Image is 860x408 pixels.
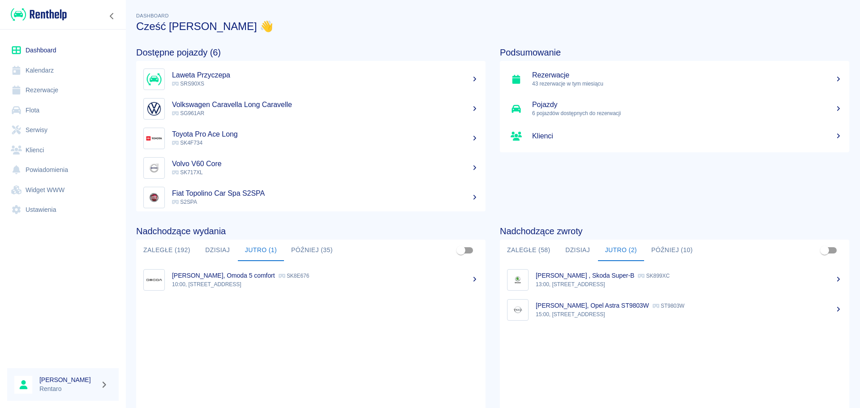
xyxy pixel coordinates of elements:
img: Image [146,71,163,88]
a: Ustawienia [7,200,119,220]
a: Klienci [500,124,849,149]
button: Zaległe (58) [500,240,558,261]
p: 13:00, [STREET_ADDRESS] [536,280,842,288]
p: 43 rezerwacje w tym miesiącu [532,80,842,88]
p: ST9803W [653,303,684,309]
h4: Dostępne pojazdy (6) [136,47,486,58]
button: Zaległe (192) [136,240,198,261]
h4: Podsumowanie [500,47,849,58]
p: 6 pojazdów dostępnych do rezerwacji [532,109,842,117]
span: Pokaż przypisane tylko do mnie [452,242,469,259]
span: SK717XL [172,169,203,176]
h5: Volkswagen Caravella Long Caravelle [172,100,478,109]
a: Renthelp logo [7,7,67,22]
a: Pojazdy6 pojazdów dostępnych do rezerwacji [500,94,849,124]
img: Image [509,271,526,288]
h5: Fiat Topolino Car Spa S2SPA [172,189,478,198]
img: Image [146,130,163,147]
a: Powiadomienia [7,160,119,180]
h5: Toyota Pro Ace Long [172,130,478,139]
button: Dzisiaj [558,240,598,261]
h4: Nadchodzące zwroty [500,226,849,236]
a: Kalendarz [7,60,119,81]
a: Serwisy [7,120,119,140]
h5: Klienci [532,132,842,141]
button: Później (10) [644,240,700,261]
h5: Pojazdy [532,100,842,109]
a: ImageVolvo V60 Core SK717XL [136,153,486,183]
span: SK4F734 [172,140,202,146]
span: Pokaż przypisane tylko do mnie [816,242,833,259]
p: 10:00, [STREET_ADDRESS] [172,280,478,288]
span: Dashboard [136,13,169,18]
a: ImageFiat Topolino Car Spa S2SPA S2SPA [136,183,486,212]
img: Image [509,301,526,318]
p: 15:00, [STREET_ADDRESS] [536,310,842,318]
button: Jutro (1) [238,240,284,261]
p: Rentaro [39,384,97,394]
a: Image[PERSON_NAME] , Skoda Super-B SK899XC13:00, [STREET_ADDRESS] [500,265,849,295]
h4: Nadchodzące wydania [136,226,486,236]
h5: Volvo V60 Core [172,159,478,168]
a: Image[PERSON_NAME], Omoda 5 comfort SK8E67610:00, [STREET_ADDRESS] [136,265,486,295]
a: Klienci [7,140,119,160]
span: S2SPA [172,199,197,205]
p: [PERSON_NAME] , Skoda Super-B [536,272,634,279]
a: Rezerwacje [7,80,119,100]
button: Jutro (2) [598,240,644,261]
span: SRS90XS [172,81,204,87]
span: SG961AR [172,110,204,116]
a: Flota [7,100,119,120]
img: Image [146,271,163,288]
a: ImageToyota Pro Ace Long SK4F734 [136,124,486,153]
h5: Laweta Przyczepa [172,71,478,80]
h5: Rezerwacje [532,71,842,80]
a: Rezerwacje43 rezerwacje w tym miesiącu [500,64,849,94]
a: Dashboard [7,40,119,60]
button: Zwiń nawigację [105,10,119,22]
p: [PERSON_NAME], Opel Astra ST9803W [536,302,649,309]
a: Widget WWW [7,180,119,200]
p: SK8E676 [279,273,310,279]
img: Image [146,100,163,117]
img: Image [146,159,163,176]
img: Image [146,189,163,206]
h3: Cześć [PERSON_NAME] 👋 [136,20,849,33]
img: Renthelp logo [11,7,67,22]
p: [PERSON_NAME], Omoda 5 comfort [172,272,275,279]
button: Później (35) [284,240,340,261]
h6: [PERSON_NAME] [39,375,97,384]
p: SK899XC [638,273,670,279]
a: Image[PERSON_NAME], Opel Astra ST9803W ST9803W15:00, [STREET_ADDRESS] [500,295,849,325]
a: ImageLaweta Przyczepa SRS90XS [136,64,486,94]
button: Dzisiaj [198,240,238,261]
a: ImageVolkswagen Caravella Long Caravelle SG961AR [136,94,486,124]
